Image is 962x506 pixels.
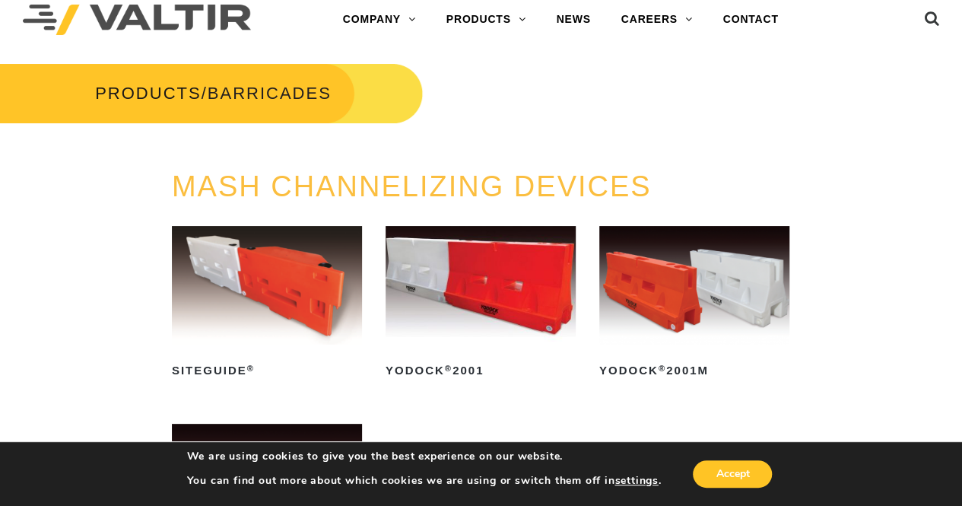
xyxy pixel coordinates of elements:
[187,474,662,488] p: You can find out more about which cookies we are using or switch them off in .
[386,358,576,383] h2: Yodock 2001
[606,5,708,35] a: CAREERS
[708,5,794,35] a: CONTACT
[187,450,662,463] p: We are using cookies to give you the best experience on our website.
[431,5,541,35] a: PRODUCTS
[328,5,431,35] a: COMPANY
[247,364,255,373] sup: ®
[208,84,332,103] span: BARRICADES
[172,358,362,383] h2: SiteGuide
[659,364,666,373] sup: ®
[541,5,605,35] a: NEWS
[614,474,658,488] button: settings
[172,226,362,383] a: SiteGuide®
[386,226,576,345] img: Yodock 2001 Water Filled Barrier and Barricade
[599,226,789,383] a: Yodock®2001M
[445,364,452,373] sup: ®
[172,170,652,202] a: MASH CHANNELIZING DEVICES
[386,226,576,383] a: Yodock®2001
[23,5,251,36] img: Valtir
[95,84,201,103] a: PRODUCTS
[599,358,789,383] h2: Yodock 2001M
[693,460,772,488] button: Accept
